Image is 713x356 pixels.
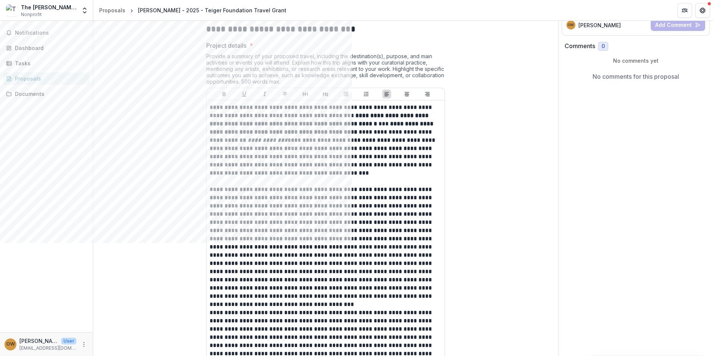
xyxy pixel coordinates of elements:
div: Proposals [99,6,125,14]
span: Nonprofit [21,11,42,18]
button: Open entity switcher [79,3,90,18]
img: The John and Mable Ringling Museum of Art [6,4,18,16]
div: Provide a summary of your proposed travel, including the destination(s), purpose, and main activi... [206,53,445,88]
div: Dashboard [15,44,84,52]
div: Proposals [15,75,84,82]
p: [PERSON_NAME] [19,337,58,345]
button: Italicize [260,90,269,99]
button: Get Help [695,3,710,18]
button: Ordered List [362,90,371,99]
button: Heading 1 [301,90,310,99]
button: Bullet List [342,90,351,99]
a: Proposals [96,5,128,16]
a: Documents [3,88,90,100]
button: Notifications [3,27,90,39]
div: The [PERSON_NAME] and [PERSON_NAME][GEOGRAPHIC_DATA] [21,3,76,11]
p: [PERSON_NAME] [578,21,621,29]
button: Align Right [423,90,432,99]
nav: breadcrumb [96,5,289,16]
span: 0 [602,43,605,50]
p: User [61,338,76,344]
button: Align Center [402,90,411,99]
a: Proposals [3,72,90,85]
div: Ola Wlusek [568,23,574,27]
a: Tasks [3,57,90,69]
button: Strike [280,90,289,99]
span: Notifications [15,30,87,36]
div: Documents [15,90,84,98]
button: Bold [220,90,229,99]
button: Partners [677,3,692,18]
a: Dashboard [3,42,90,54]
button: Heading 2 [321,90,330,99]
button: Align Left [382,90,391,99]
h2: Comments [565,43,595,50]
button: Add Comment [651,19,705,31]
p: No comments yet [565,57,707,65]
div: [PERSON_NAME] - 2025 - Teiger Foundation Travel Grant [138,6,286,14]
p: Project details [206,41,246,50]
p: No comments for this proposal [593,72,679,81]
div: Tasks [15,59,84,67]
p: [EMAIL_ADDRESS][DOMAIN_NAME] [19,345,76,352]
button: More [79,340,88,349]
div: Ola Wlusek [6,342,15,347]
button: Underline [240,90,249,99]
